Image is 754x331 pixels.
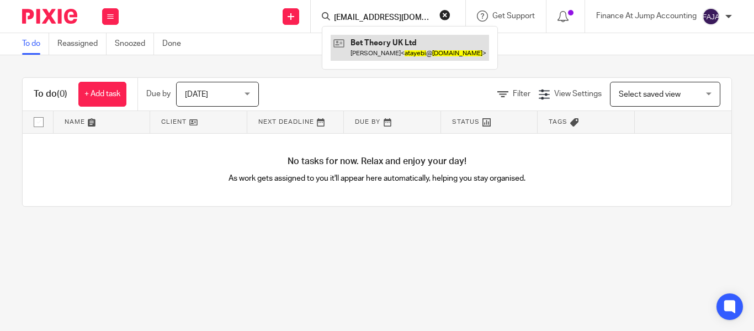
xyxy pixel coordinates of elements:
[596,10,697,22] p: Finance At Jump Accounting
[22,9,77,24] img: Pixie
[78,82,126,107] a: + Add task
[492,12,535,20] span: Get Support
[333,13,432,23] input: Search
[549,119,567,125] span: Tags
[22,33,49,55] a: To do
[513,90,530,98] span: Filter
[185,91,208,98] span: [DATE]
[619,91,681,98] span: Select saved view
[554,90,602,98] span: View Settings
[439,9,450,20] button: Clear
[34,88,67,100] h1: To do
[23,156,731,167] h4: No tasks for now. Relax and enjoy your day!
[200,173,554,184] p: As work gets assigned to you it'll appear here automatically, helping you stay organised.
[162,33,189,55] a: Done
[57,33,107,55] a: Reassigned
[57,90,67,98] span: (0)
[115,33,154,55] a: Snoozed
[146,88,171,99] p: Due by
[702,8,720,25] img: svg%3E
